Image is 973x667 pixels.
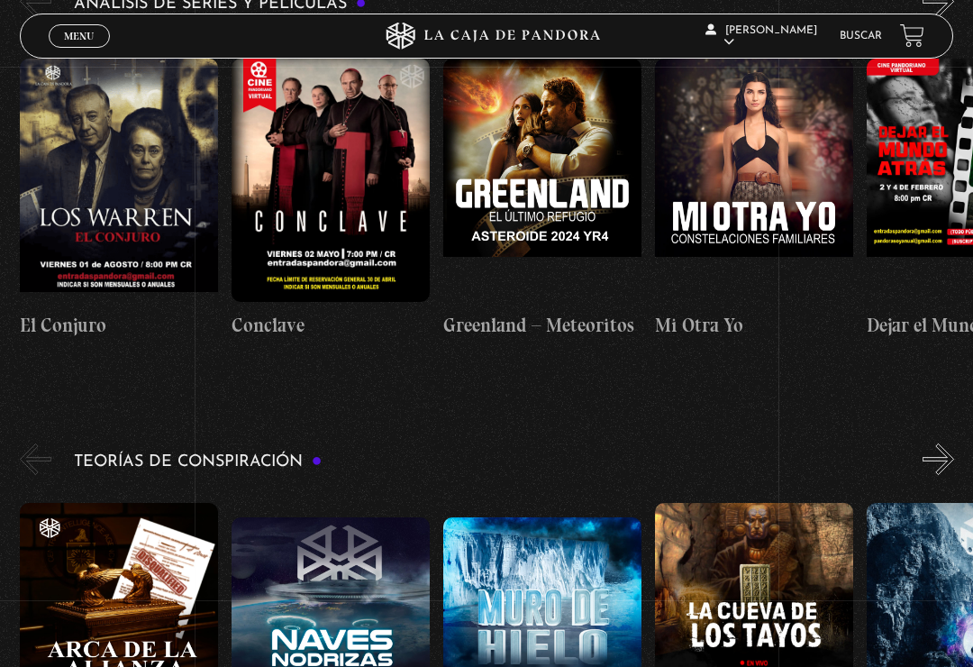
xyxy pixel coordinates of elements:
[705,25,817,48] span: [PERSON_NAME]
[443,31,641,369] a: Greenland – Meteoritos
[443,311,641,340] h4: Greenland – Meteoritos
[232,311,430,340] h4: Conclave
[64,31,94,41] span: Menu
[20,443,51,475] button: Previous
[74,453,323,471] h3: Teorías de Conspiración
[20,31,218,369] a: El Conjuro
[59,46,101,59] span: Cerrar
[900,23,924,48] a: View your shopping cart
[20,311,218,340] h4: El Conjuro
[655,311,853,340] h4: Mi Otra Yo
[655,31,853,369] a: Mi Otra Yo
[232,31,430,369] a: Conclave
[840,31,882,41] a: Buscar
[923,443,954,475] button: Next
